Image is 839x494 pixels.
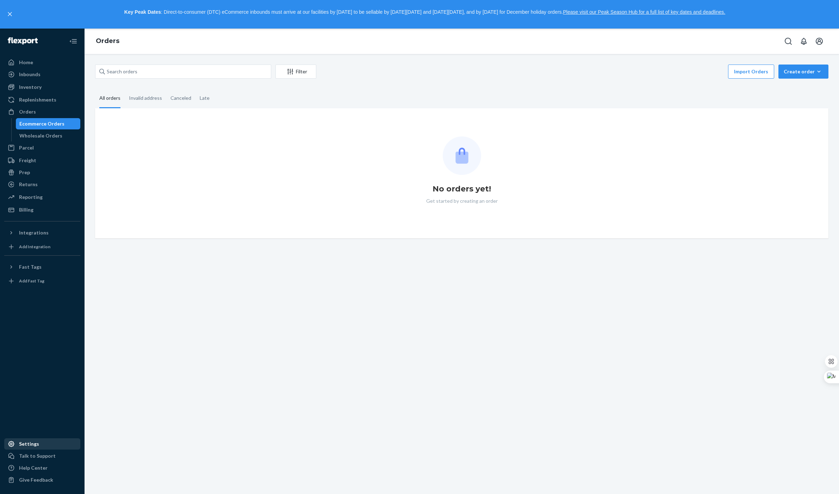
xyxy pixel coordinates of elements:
p: : Direct-to-consumer (DTC) eCommerce inbounds must arrive at our facilities by [DATE] to be sella... [17,6,833,18]
a: Home [4,57,80,68]
div: Late [200,89,210,107]
div: Fast Tags [19,263,42,270]
div: Canceled [170,89,191,107]
h1: No orders yet! [433,183,491,195]
div: Filter [276,68,316,75]
a: Wholesale Orders [16,130,81,141]
a: Freight [4,155,80,166]
div: Add Fast Tag [19,278,44,284]
strong: Key Peak Dates [124,9,161,15]
ol: breadcrumbs [90,31,125,51]
a: Help Center [4,462,80,474]
a: Inbounds [4,69,80,80]
div: Inventory [19,84,42,91]
button: Create order [778,65,828,79]
a: Prep [4,167,80,178]
button: Import Orders [728,65,774,79]
a: Ecommerce Orders [16,118,81,129]
a: Billing [4,204,80,215]
button: close, [6,11,13,18]
div: Replenishments [19,96,56,103]
div: Create order [784,68,823,75]
button: Open Search Box [781,34,795,48]
button: Fast Tags [4,261,80,273]
div: Integrations [19,229,49,236]
div: Freight [19,157,36,164]
button: Close Navigation [66,34,80,48]
a: Settings [4,438,80,450]
div: Give Feedback [19,476,53,483]
a: Replenishments [4,94,80,105]
img: Flexport logo [8,37,38,44]
a: Add Fast Tag [4,275,80,287]
a: Please visit our Peak Season Hub for a full list of key dates and deadlines. [563,9,725,15]
div: Invalid address [129,89,162,107]
img: Empty list [443,136,481,175]
input: Search orders [95,65,271,79]
div: Talk to Support [19,452,56,459]
button: Filter [275,65,316,79]
button: Open account menu [812,34,826,48]
div: Settings [19,440,39,447]
a: Orders [4,106,80,117]
div: Billing [19,206,33,213]
a: Orders [96,37,119,45]
button: Integrations [4,227,80,238]
p: Get started by creating an order [426,197,498,205]
div: Returns [19,181,38,188]
div: Wholesale Orders [19,132,62,139]
div: Reporting [19,194,43,201]
a: Returns [4,179,80,190]
a: Add Integration [4,241,80,252]
div: All orders [99,89,120,108]
button: Open notifications [797,34,811,48]
a: Parcel [4,142,80,153]
div: Help Center [19,464,48,471]
button: Give Feedback [4,474,80,486]
div: Orders [19,108,36,115]
div: Add Integration [19,244,50,250]
a: Inventory [4,81,80,93]
div: Home [19,59,33,66]
div: Parcel [19,144,34,151]
div: Inbounds [19,71,41,78]
div: Ecommerce Orders [19,120,64,127]
div: Prep [19,169,30,176]
a: Reporting [4,191,80,203]
a: Talk to Support [4,450,80,462]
